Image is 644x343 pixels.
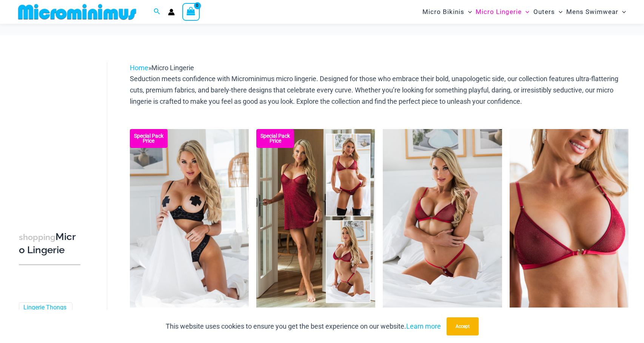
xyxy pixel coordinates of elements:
a: Search icon link [154,7,160,17]
span: Micro Lingerie [151,64,194,72]
nav: Site Navigation [419,1,629,23]
a: Guilty Pleasures Red 1045 Bra 01Guilty Pleasures Red 1045 Bra 02Guilty Pleasures Red 1045 Bra 02 [510,129,629,308]
img: Guilty Pleasures Red Collection Pack F [256,129,375,308]
a: Home [130,64,148,72]
img: Nights Fall Silver Leopard 1036 Bra 6046 Thong 09v2 [130,129,249,308]
button: Accept [447,317,479,335]
a: OutersMenu ToggleMenu Toggle [532,2,564,22]
h3: Micro Lingerie [19,231,80,257]
span: » [130,64,194,72]
img: Guilty Pleasures Red 1045 Bra 01 [510,129,629,308]
span: shopping [19,232,55,242]
a: Micro BikinisMenu ToggleMenu Toggle [421,2,474,22]
span: Menu Toggle [522,2,529,22]
img: Guilty Pleasures Red 1045 Bra 689 Micro 05 [383,129,502,308]
span: Menu Toggle [618,2,626,22]
p: Seduction meets confidence with Microminimus micro lingerie. Designed for those who embrace their... [130,73,629,107]
a: Learn more [406,322,441,330]
b: Special Pack Price [256,134,294,143]
span: Micro Bikinis [422,2,464,22]
span: Mens Swimwear [566,2,618,22]
a: Micro LingerieMenu ToggleMenu Toggle [474,2,531,22]
a: Guilty Pleasures Red 1045 Bra 689 Micro 05Guilty Pleasures Red 1045 Bra 689 Micro 06Guilty Pleasu... [383,129,502,308]
a: Mens SwimwearMenu ToggleMenu Toggle [564,2,628,22]
a: Nights Fall Silver Leopard 1036 Bra 6046 Thong 09v2 Nights Fall Silver Leopard 1036 Bra 6046 Thon... [130,129,249,308]
span: Outers [533,2,555,22]
span: Menu Toggle [555,2,562,22]
iframe: TrustedSite Certified [19,56,87,207]
a: Lingerie Thongs [23,304,66,312]
a: Guilty Pleasures Red Collection Pack F Guilty Pleasures Red Collection Pack BGuilty Pleasures Red... [256,129,375,308]
img: MM SHOP LOGO FLAT [15,3,139,20]
a: View Shopping Cart, empty [182,3,200,20]
span: Micro Lingerie [476,2,522,22]
span: Menu Toggle [464,2,472,22]
a: Account icon link [168,9,175,15]
b: Special Pack Price [130,134,168,143]
p: This website uses cookies to ensure you get the best experience on our website. [166,321,441,332]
